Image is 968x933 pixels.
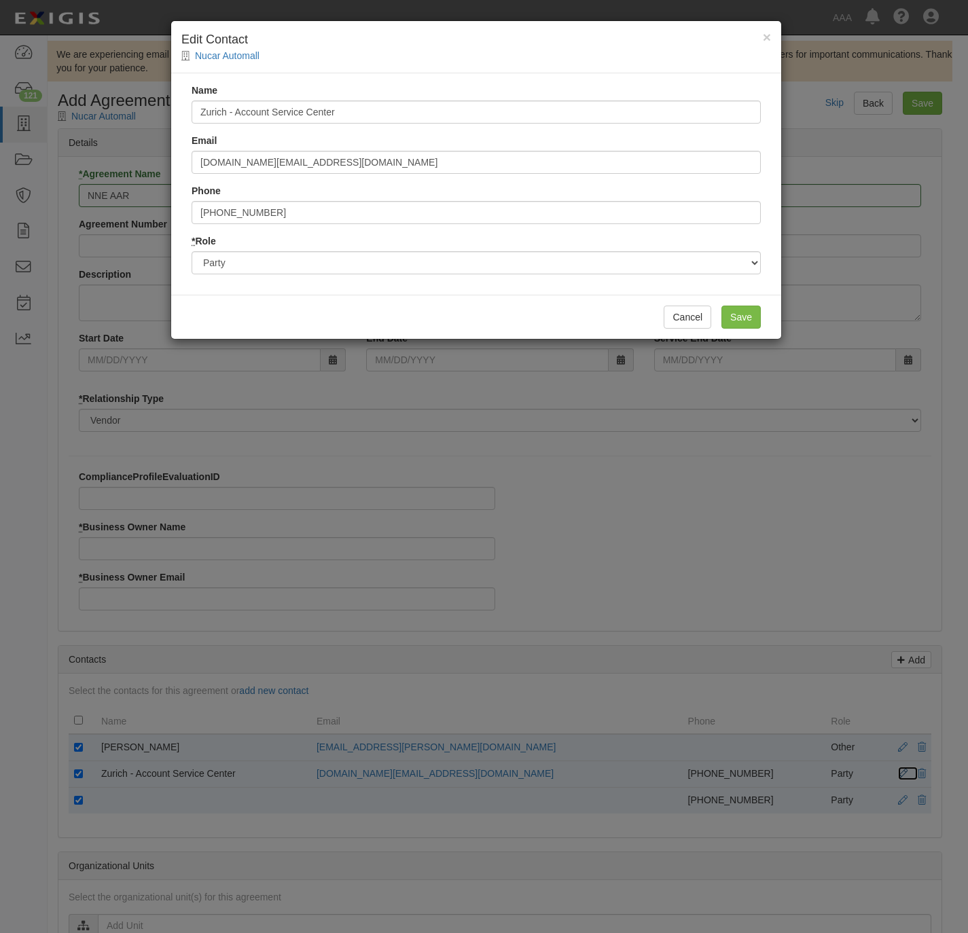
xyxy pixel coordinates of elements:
[192,84,217,97] label: Name
[192,236,195,246] abbr: required
[721,306,761,329] input: Save
[192,184,221,198] label: Phone
[192,234,216,248] label: Role
[181,31,771,49] h4: Edit Contact
[763,30,771,44] button: Close
[195,50,259,61] a: Nucar Automall
[664,306,711,329] button: Cancel
[763,29,771,45] span: ×
[192,134,217,147] label: Email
